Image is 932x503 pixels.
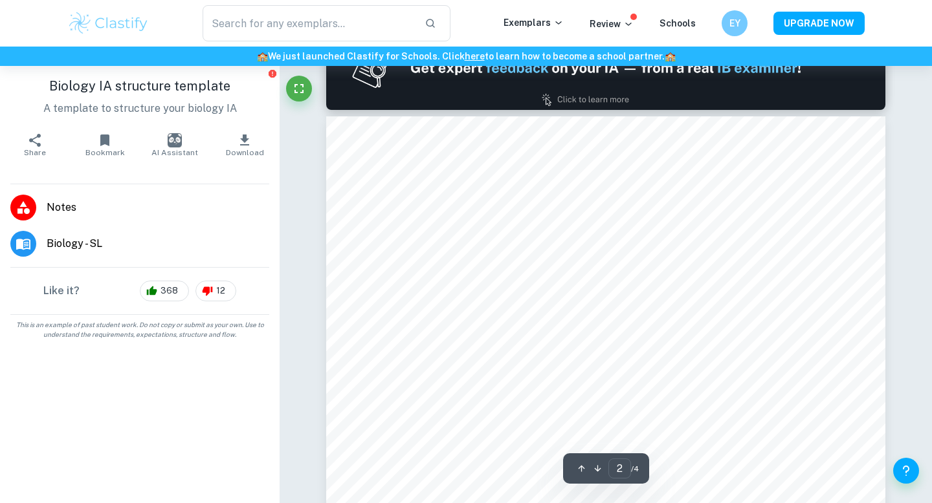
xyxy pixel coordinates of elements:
div: 12 [195,281,236,301]
span: Download [226,148,264,157]
span: Biology - SL [47,236,269,251]
span: 🏫 [257,51,268,61]
input: Search for any exemplars... [203,5,414,41]
a: Schools [660,18,696,28]
span: AI Assistant [151,148,198,157]
button: UPGRADE NOW [773,12,865,35]
button: Fullscreen [286,76,312,102]
span: 12 [209,284,232,297]
span: Share [24,148,46,157]
button: AI Assistant [140,127,210,163]
h6: We just launched Clastify for Schools. Click to learn how to become a school partner. [3,49,929,63]
button: Download [210,127,280,163]
p: Exemplars [504,16,564,30]
p: Review [590,17,634,31]
img: AI Assistant [168,133,182,147]
h6: EY [727,16,742,30]
button: Report issue [267,69,277,78]
p: A template to structure your biology IA [10,101,269,116]
img: Clastify logo [67,10,150,36]
span: Notes [47,200,269,215]
h1: Biology IA structure template [10,76,269,96]
button: Help and Feedback [893,458,919,484]
span: 368 [153,284,185,297]
img: Ad [326,26,885,110]
div: 368 [140,281,189,301]
span: 🏫 [665,51,676,61]
button: Bookmark [70,127,140,163]
span: / 4 [631,463,639,475]
span: Bookmark [85,148,125,157]
button: EY [722,10,748,36]
a: here [465,51,485,61]
h6: Like it? [43,283,80,299]
span: This is an example of past student work. Do not copy or submit as your own. Use to understand the... [5,320,274,339]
